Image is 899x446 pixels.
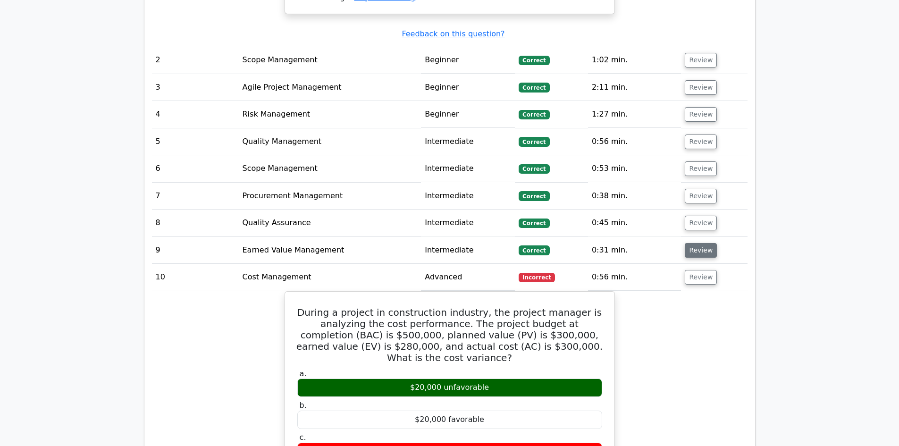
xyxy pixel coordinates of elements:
[519,219,549,228] span: Correct
[519,137,549,146] span: Correct
[685,135,717,149] button: Review
[588,183,681,210] td: 0:38 min.
[685,53,717,67] button: Review
[588,237,681,264] td: 0:31 min.
[238,264,421,291] td: Cost Management
[588,101,681,128] td: 1:27 min.
[421,74,515,101] td: Beginner
[421,47,515,74] td: Beginner
[238,210,421,236] td: Quality Assurance
[519,110,549,119] span: Correct
[519,245,549,255] span: Correct
[238,47,421,74] td: Scope Management
[152,128,239,155] td: 5
[402,29,504,38] a: Feedback on this question?
[588,264,681,291] td: 0:56 min.
[519,164,549,174] span: Correct
[588,74,681,101] td: 2:11 min.
[238,74,421,101] td: Agile Project Management
[238,155,421,182] td: Scope Management
[152,237,239,264] td: 9
[588,128,681,155] td: 0:56 min.
[685,80,717,95] button: Review
[685,107,717,122] button: Review
[152,47,239,74] td: 2
[685,161,717,176] button: Review
[238,237,421,264] td: Earned Value Management
[685,216,717,230] button: Review
[685,270,717,285] button: Review
[152,183,239,210] td: 7
[421,155,515,182] td: Intermediate
[238,128,421,155] td: Quality Management
[685,189,717,203] button: Review
[519,273,555,282] span: Incorrect
[421,128,515,155] td: Intermediate
[588,210,681,236] td: 0:45 min.
[519,83,549,92] span: Correct
[152,155,239,182] td: 6
[421,264,515,291] td: Advanced
[238,101,421,128] td: Risk Management
[152,101,239,128] td: 4
[519,191,549,201] span: Correct
[588,47,681,74] td: 1:02 min.
[152,74,239,101] td: 3
[588,155,681,182] td: 0:53 min.
[519,56,549,65] span: Correct
[152,264,239,291] td: 10
[297,379,602,397] div: $20,000 unfavorable
[296,307,603,363] h5: During a project in construction industry, the project manager is analyzing the cost performance....
[421,183,515,210] td: Intermediate
[685,243,717,258] button: Review
[152,210,239,236] td: 8
[297,411,602,429] div: $20,000 favorable
[421,101,515,128] td: Beginner
[421,210,515,236] td: Intermediate
[300,369,307,378] span: a.
[300,433,306,442] span: c.
[238,183,421,210] td: Procurement Management
[421,237,515,264] td: Intermediate
[300,401,307,410] span: b.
